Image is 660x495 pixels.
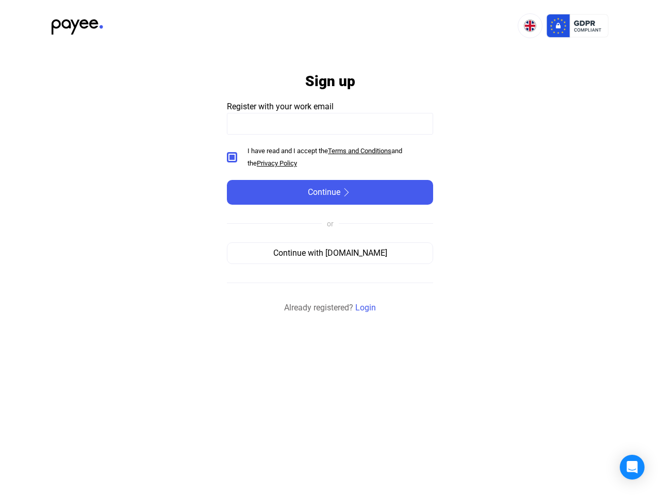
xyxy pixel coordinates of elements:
button: Continuearrow-right-white [227,180,433,205]
div: Open Intercom Messenger [620,455,645,480]
span: Continue [308,186,340,199]
u: Privacy Policy [257,159,297,167]
a: Terms and Conditions [328,147,391,155]
img: black-payee-blue-dot.svg [52,13,103,35]
h1: Sign up [305,72,355,90]
a: Login [355,302,376,314]
span: Already registered? [284,302,353,314]
img: arrow-right-white [340,188,353,196]
span: Register with your work email [227,102,334,111]
img: gdpr [547,13,608,38]
span: I have read and I accept the [247,147,328,155]
img: EN [524,20,536,32]
div: Continue with [DOMAIN_NAME] [230,247,430,259]
button: EN [518,13,542,38]
button: Continue with [DOMAIN_NAME] [227,242,433,264]
div: or [327,218,334,230]
a: Privacy Policy [257,159,299,167]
